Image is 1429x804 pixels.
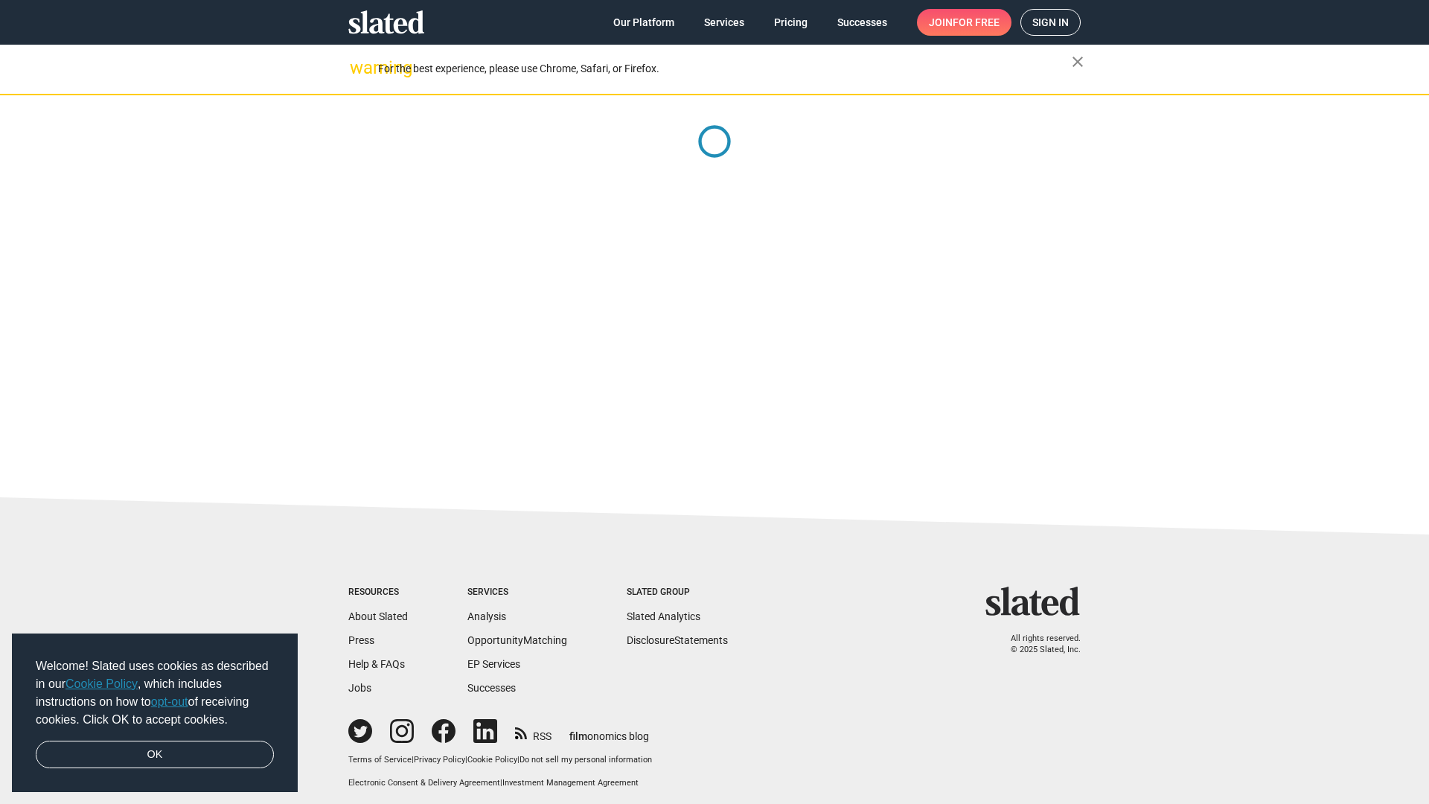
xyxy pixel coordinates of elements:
[502,778,639,788] a: Investment Management Agreement
[692,9,756,36] a: Services
[348,682,371,694] a: Jobs
[774,9,808,36] span: Pricing
[348,610,408,622] a: About Slated
[704,9,744,36] span: Services
[414,755,465,765] a: Privacy Policy
[837,9,887,36] span: Successes
[627,610,700,622] a: Slated Analytics
[151,695,188,708] a: opt-out
[627,634,728,646] a: DisclosureStatements
[65,677,138,690] a: Cookie Policy
[995,634,1081,655] p: All rights reserved. © 2025 Slated, Inc.
[569,718,649,744] a: filmonomics blog
[467,587,567,599] div: Services
[467,610,506,622] a: Analysis
[515,721,552,744] a: RSS
[350,59,368,77] mat-icon: warning
[348,658,405,670] a: Help & FAQs
[467,658,520,670] a: EP Services
[467,755,517,765] a: Cookie Policy
[569,730,587,742] span: film
[627,587,728,599] div: Slated Group
[465,755,467,765] span: |
[762,9,819,36] a: Pricing
[467,682,516,694] a: Successes
[348,587,408,599] div: Resources
[613,9,674,36] span: Our Platform
[36,657,274,729] span: Welcome! Slated uses cookies as described in our , which includes instructions on how to of recei...
[500,778,502,788] span: |
[601,9,686,36] a: Our Platform
[378,59,1072,79] div: For the best experience, please use Chrome, Safari, or Firefox.
[412,755,414,765] span: |
[1020,9,1081,36] a: Sign in
[467,634,567,646] a: OpportunityMatching
[348,778,500,788] a: Electronic Consent & Delivery Agreement
[520,755,652,766] button: Do not sell my personal information
[953,9,1000,36] span: for free
[929,9,1000,36] span: Join
[825,9,899,36] a: Successes
[1032,10,1069,35] span: Sign in
[348,634,374,646] a: Press
[12,634,298,793] div: cookieconsent
[348,755,412,765] a: Terms of Service
[517,755,520,765] span: |
[36,741,274,769] a: dismiss cookie message
[917,9,1011,36] a: Joinfor free
[1069,53,1087,71] mat-icon: close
